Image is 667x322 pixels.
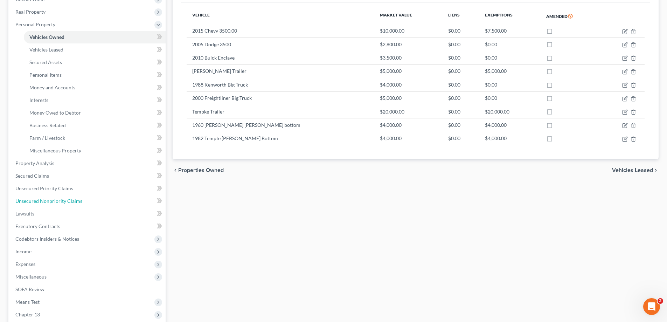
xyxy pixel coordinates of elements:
[374,37,443,51] td: $2,800.00
[443,51,479,64] td: $0.00
[29,110,81,116] span: Money Owed to Debtor
[443,105,479,118] td: $0.00
[29,148,81,153] span: Miscellaneous Property
[15,9,46,15] span: Real Property
[24,107,166,119] a: Money Owed to Debtor
[187,64,374,78] td: [PERSON_NAME] Trailer
[374,105,443,118] td: $20,000.00
[15,21,55,27] span: Personal Property
[15,236,79,242] span: Codebtors Insiders & Notices
[187,132,374,145] td: 1982 Tempte [PERSON_NAME] Bottom
[479,78,540,91] td: $0.00
[15,223,60,229] span: Executory Contracts
[479,118,540,132] td: $4,000.00
[24,56,166,69] a: Secured Assets
[10,170,166,182] a: Secured Claims
[187,78,374,91] td: 1988 Kenworth Big Truck
[187,24,374,37] td: 2015 Chevy 3500.00
[443,118,479,132] td: $0.00
[612,167,653,173] span: Vehicles Leased
[10,283,166,296] a: SOFA Review
[173,167,224,173] button: chevron_left Properties Owned
[24,94,166,107] a: Interests
[443,78,479,91] td: $0.00
[658,298,663,304] span: 2
[10,182,166,195] a: Unsecured Priority Claims
[612,167,659,173] button: Vehicles Leased chevron_right
[443,8,479,24] th: Liens
[479,51,540,64] td: $0.00
[24,144,166,157] a: Miscellaneous Property
[541,8,600,24] th: Amended
[374,118,443,132] td: $4,000.00
[187,105,374,118] td: Tempke Trailer
[24,81,166,94] a: Money and Accounts
[443,37,479,51] td: $0.00
[29,97,48,103] span: Interests
[187,8,374,24] th: Vehicle
[15,173,49,179] span: Secured Claims
[187,51,374,64] td: 2010 Buick Enclave
[10,157,166,170] a: Property Analysis
[479,37,540,51] td: $0.00
[653,167,659,173] i: chevron_right
[15,185,73,191] span: Unsecured Priority Claims
[443,24,479,37] td: $0.00
[479,132,540,145] td: $4,000.00
[374,91,443,105] td: $5,000.00
[10,220,166,233] a: Executory Contracts
[15,160,54,166] span: Property Analysis
[24,119,166,132] a: Business Related
[479,105,540,118] td: $20,000.00
[24,43,166,56] a: Vehicles Leased
[374,51,443,64] td: $3,500.00
[24,69,166,81] a: Personal Items
[29,47,63,53] span: Vehicles Leased
[479,91,540,105] td: $0.00
[374,132,443,145] td: $4,000.00
[29,34,64,40] span: Vehicles Owned
[374,78,443,91] td: $4,000.00
[10,207,166,220] a: Lawsuits
[187,37,374,51] td: 2005 Dodge 3500
[15,198,82,204] span: Unsecured Nonpriority Claims
[178,167,224,173] span: Properties Owned
[15,211,34,217] span: Lawsuits
[479,24,540,37] td: $7,500.00
[443,132,479,145] td: $0.00
[15,299,40,305] span: Means Test
[24,132,166,144] a: Farm / Livestock
[443,64,479,78] td: $0.00
[187,118,374,132] td: 1960 [PERSON_NAME] [PERSON_NAME] bottom
[374,64,443,78] td: $5,000.00
[443,91,479,105] td: $0.00
[15,311,40,317] span: Chapter 13
[15,286,44,292] span: SOFA Review
[10,195,166,207] a: Unsecured Nonpriority Claims
[187,91,374,105] td: 2000 Freightliner Big Truck
[29,84,75,90] span: Money and Accounts
[173,167,178,173] i: chevron_left
[479,8,540,24] th: Exemptions
[29,122,66,128] span: Business Related
[643,298,660,315] iframe: Intercom live chat
[29,135,65,141] span: Farm / Livestock
[15,248,32,254] span: Income
[24,31,166,43] a: Vehicles Owned
[15,261,35,267] span: Expenses
[29,72,62,78] span: Personal Items
[374,24,443,37] td: $10,000.00
[29,59,62,65] span: Secured Assets
[15,274,47,280] span: Miscellaneous
[374,8,443,24] th: Market Value
[479,64,540,78] td: $5,000.00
